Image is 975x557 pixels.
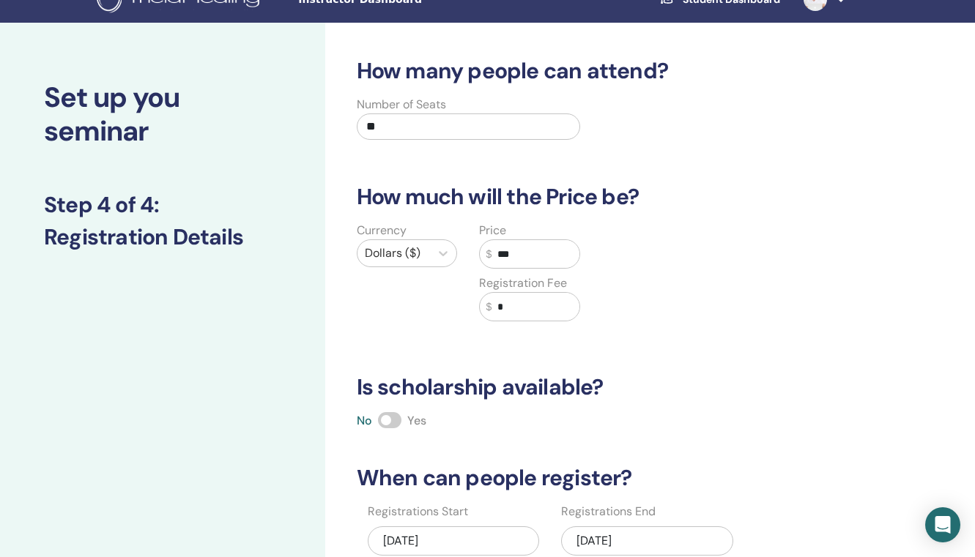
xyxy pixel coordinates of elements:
h3: Is scholarship available? [348,374,857,400]
h3: How many people can attend? [348,58,857,84]
h2: Set up you seminar [44,81,281,148]
span: Yes [407,413,426,428]
h3: When can people register? [348,465,857,491]
h3: Registration Details [44,224,281,250]
div: [DATE] [561,526,733,556]
h3: Step 4 of 4 : [44,192,281,218]
label: Registration Fee [479,274,567,292]
span: $ [486,247,492,262]
div: Open Intercom Messenger [925,507,960,542]
label: Price [479,222,506,239]
label: Registrations Start [368,503,468,520]
label: Registrations End [561,503,656,520]
h3: How much will the Price be? [348,184,857,210]
span: $ [486,299,492,315]
label: Currency [357,222,407,239]
label: Number of Seats [357,96,446,113]
div: [DATE] [368,526,540,556]
span: No [357,413,372,428]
